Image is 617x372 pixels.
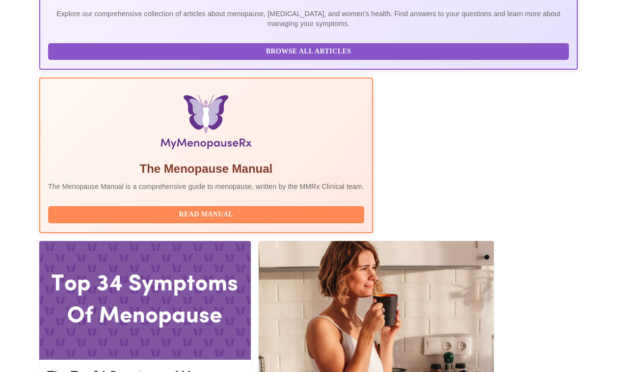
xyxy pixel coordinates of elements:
span: Browse All Articles [58,46,559,58]
p: The Menopause Manual is a comprehensive guide to menopause, written by the MMRx Clinical team. [48,182,364,191]
p: Explore our comprehensive collection of articles about menopause, [MEDICAL_DATA], and women's hea... [48,9,569,28]
a: Browse All Articles [48,47,571,55]
button: Browse All Articles [48,43,569,60]
h5: The Menopause Manual [48,161,364,177]
span: Read Manual [58,209,354,221]
img: Menopause Manual [98,94,314,153]
button: Read Manual [48,206,364,223]
a: Read Manual [48,210,367,218]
